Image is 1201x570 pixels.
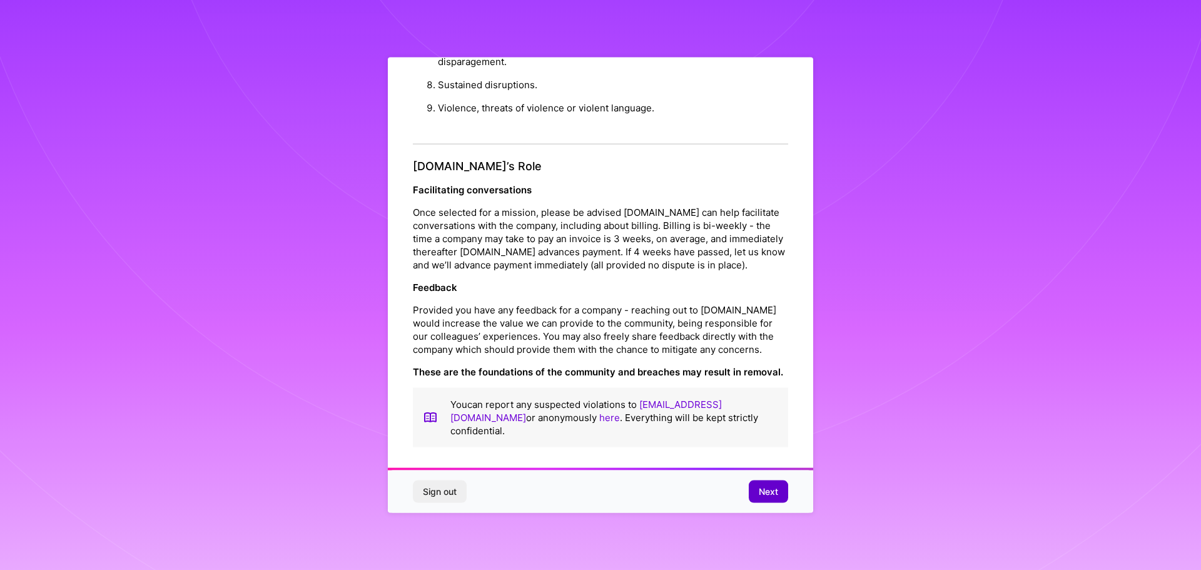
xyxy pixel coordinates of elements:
[450,398,722,423] a: [EMAIL_ADDRESS][DOMAIN_NAME]
[759,486,778,498] span: Next
[749,481,788,503] button: Next
[413,183,532,195] strong: Facilitating conversations
[413,303,788,355] p: Provided you have any feedback for a company - reaching out to [DOMAIN_NAME] would increase the v...
[413,205,788,271] p: Once selected for a mission, please be advised [DOMAIN_NAME] can help facilitate conversations wi...
[413,365,783,377] strong: These are the foundations of the community and breaches may result in removal.
[438,73,788,96] li: Sustained disruptions.
[423,486,457,498] span: Sign out
[599,411,620,423] a: here
[413,160,788,173] h4: [DOMAIN_NAME]’s Role
[413,481,467,503] button: Sign out
[438,96,788,120] li: Violence, threats of violence or violent language.
[413,281,457,293] strong: Feedback
[423,397,438,437] img: book icon
[450,397,778,437] p: You can report any suspected violations to or anonymously . Everything will be kept strictly conf...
